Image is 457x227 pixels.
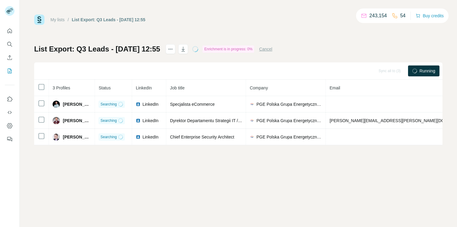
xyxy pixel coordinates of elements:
span: Company [250,85,268,90]
span: Running [420,68,435,74]
img: Avatar [53,133,60,141]
li: / [68,17,69,23]
div: Enrichment is in progress: 0% [203,45,254,53]
span: [PERSON_NAME] [63,134,91,140]
span: [PERSON_NAME] [63,101,91,107]
span: Searching [100,134,117,140]
h1: List Export: Q3 Leads - [DATE] 12:55 [34,44,160,54]
button: Feedback [5,134,15,145]
span: Email [329,85,340,90]
span: Searching [100,118,117,123]
button: Use Surfe on LinkedIn [5,94,15,105]
button: Search [5,39,15,50]
img: company-logo [250,102,254,107]
span: PGE Polska Grupa Energetyczna Spółka Akcyjna [256,101,322,107]
span: Specjalista eCommerce [170,102,215,107]
img: Surfe Logo [34,15,44,25]
img: company-logo [250,135,254,139]
img: LinkedIn logo [136,118,141,123]
span: LinkedIn [142,101,158,107]
span: LinkedIn [136,85,152,90]
div: List Export: Q3 Leads - [DATE] 12:55 [72,17,145,23]
button: Buy credits [416,12,444,20]
img: Avatar [53,101,60,108]
span: PGE Polska Grupa Energetyczna Spółka Akcyjna [256,118,322,124]
button: Enrich CSV [5,52,15,63]
span: 3 Profiles [53,85,70,90]
button: actions [166,44,175,54]
span: Job title [170,85,184,90]
button: My lists [5,65,15,76]
button: Dashboard [5,120,15,131]
span: PGE Polska Grupa Energetyczna Spółka Akcyjna [256,134,322,140]
span: Status [99,85,111,90]
img: LinkedIn logo [136,102,141,107]
span: LinkedIn [142,118,158,124]
img: LinkedIn logo [136,135,141,139]
p: 243,154 [369,12,387,19]
img: company-logo [250,118,254,123]
p: 54 [400,12,406,19]
img: Avatar [53,117,60,124]
span: LinkedIn [142,134,158,140]
span: [PERSON_NAME] [63,118,91,124]
button: Use Surfe API [5,107,15,118]
button: Cancel [259,46,272,52]
span: Chief Enterprise Security Architect [170,135,234,139]
span: Dyrektor Departamentu Strategii IT / CIO [170,118,246,123]
a: My lists [50,17,65,22]
span: Searching [100,102,117,107]
button: Quick start [5,25,15,36]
